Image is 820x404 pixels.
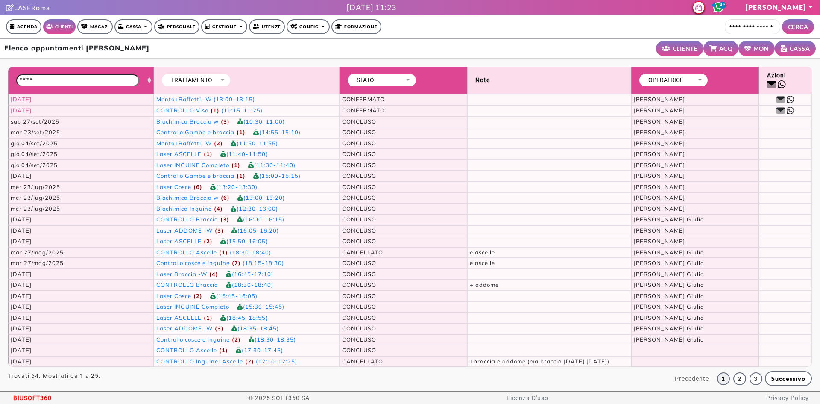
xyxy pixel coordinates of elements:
span: [PERSON_NAME] [634,107,685,114]
span: [DATE] [11,107,32,114]
a: [PERSON_NAME] [746,3,814,11]
td: (14:55-15:10) [154,127,340,138]
span: Clicca per vedere il dettaglio [156,271,207,277]
span: (1) [234,172,246,179]
span: CONCLUSO [342,129,376,136]
td: [DATE] [8,225,154,236]
td: [DATE] [8,280,154,291]
td: (16:45-17:10) [154,269,340,280]
td: [DATE] [8,323,154,334]
span: [PERSON_NAME] Giulia [634,325,704,332]
td: mar 23/set/2025 [8,127,154,138]
span: 43 [719,2,726,9]
td: (16:05-16:20) [154,225,340,236]
td: (18:45-18:55) [154,313,340,324]
span: CONCLUSO [342,183,376,190]
a: [DATE] [11,96,32,103]
span: Clicca per vedere il dettaglio [156,129,234,136]
span: CANCELLATO [342,249,383,256]
span: CONFERMATO [342,96,385,103]
small: ACQ [719,44,733,53]
td: (16:00-16:15) [154,214,340,225]
span: [PERSON_NAME] Giulia [634,303,704,310]
a: 3 [750,372,762,385]
td: [DATE] [8,313,154,324]
span: Clicca per vedere il dettaglio [156,303,229,310]
span: CONCLUSO [342,292,376,299]
span: [PERSON_NAME] [634,96,685,103]
td: (11:50-11:55) [154,138,340,149]
span: Clicca per vedere il dettaglio [156,205,212,212]
td: (13:00-13:20) [154,192,340,203]
span: Clicca per vedere il dettaglio [156,194,219,201]
span: (3) [213,325,224,332]
span: Clicca per vedere il dettaglio [156,183,191,190]
a: Clienti [43,19,76,34]
td: (12:10-12:25) [154,356,340,367]
span: (1) [217,249,228,256]
span: CONCLUSO [342,271,376,277]
a: MON [738,41,775,56]
span: CONCLUSO [342,140,376,147]
a: CASSA [775,41,816,56]
td: (15:45-16:05) [154,291,340,302]
td: sab 27/set/2025 [8,116,154,127]
a: Agenda [6,19,41,34]
td: gio 04/set/2025 [8,149,154,160]
span: Clicca per vedere il dettaglio [156,227,213,234]
span: CONCLUSO [342,172,376,179]
a: CLIENTE [656,41,703,56]
span: [PERSON_NAME] Giulia [634,336,704,343]
span: Clicca per vedere il dettaglio [156,216,218,223]
span: Clicca per vedere il dettaglio [156,96,212,103]
button: STATO [350,75,413,86]
div: [DATE] 11:23 [347,2,396,13]
span: CONCLUSO [342,260,376,266]
span: [PERSON_NAME] Giulia [634,249,704,256]
span: CONCLUSO [342,325,376,332]
span: + addome [470,281,499,288]
span: [PERSON_NAME] Giulia [634,260,704,266]
span: (2) [230,336,241,343]
span: [PERSON_NAME] Giulia [634,271,704,277]
span: Clicca per vedere il dettaglio [156,249,217,256]
span: (3) [218,216,229,223]
td: (18:30-18:35) [154,334,340,345]
span: [PERSON_NAME] Giulia [634,216,704,223]
small: MON [753,44,769,53]
a: Magaz. [77,19,113,34]
span: [PERSON_NAME] [634,238,685,245]
span: CANCELLATO [342,358,383,365]
td: gio 04/set/2025 [8,160,154,171]
span: [PERSON_NAME] [634,194,685,201]
span: Clicca per vedere il dettaglio [156,140,212,147]
a: Privacy Policy [766,395,809,401]
span: [PERSON_NAME] Giulia [634,314,704,321]
td: (18:15-18:30) [154,258,340,269]
span: (1) [202,314,213,321]
span: Clicca per vedere il dettaglio [156,336,230,343]
a: Cassa [114,19,152,34]
span: Clicca per vedere il dettaglio [156,172,234,179]
span: (7) [230,260,241,266]
span: (6) [191,183,202,190]
span: CONCLUSO [342,216,376,223]
a: Gestione [201,19,248,34]
td: (18:35-18:45) [154,323,340,334]
span: e ascelle [470,249,495,256]
span: Clicca per vedere il dettaglio [156,281,218,288]
td: mer 23/lug/2025 [8,182,154,193]
td: mer 23/lug/2025 [8,203,154,215]
a: LASERoma [6,3,50,12]
td: mer 23/lug/2025 [8,192,154,203]
span: Clicca per vedere il dettaglio [156,347,217,354]
span: CONCLUSO [342,150,376,157]
td: (15:00-15:15) [154,171,340,182]
td: gio 04/set/2025 [8,138,154,149]
th: Operatrice [631,67,759,94]
span: +braccia e addome (ma braccia [DATE] [DATE]) [470,358,609,365]
th: Azioni [759,67,812,94]
span: CONCLUSO [342,336,376,343]
span: Clicca per vedere il dettaglio [156,107,208,114]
